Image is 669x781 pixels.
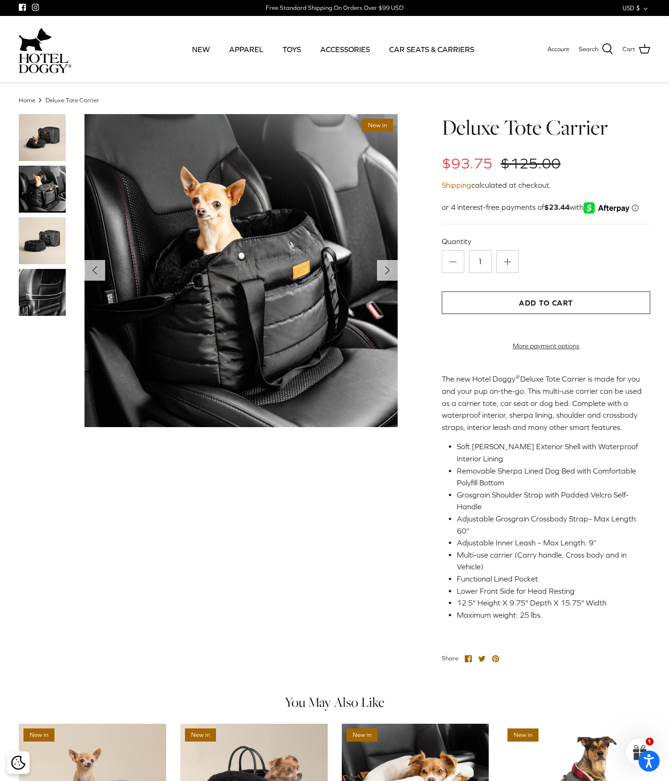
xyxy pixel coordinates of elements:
label: Quantity [442,236,650,246]
div: Primary navigation [139,33,527,65]
span: $93.75 [442,155,492,172]
button: Cookie policy [10,755,26,771]
input: Quantity [469,250,492,273]
a: Shipping [442,181,471,189]
span: New in [23,728,54,742]
span: New in [346,728,377,742]
span: New in [508,728,538,742]
nav: Breadcrumbs [19,96,650,105]
span: New in [362,119,393,132]
a: APPAREL [221,33,272,65]
button: Previous [85,260,105,281]
a: CAR SEATS & CARRIERS [381,33,483,65]
sup: ® [515,374,520,380]
a: Instagram [32,4,39,11]
a: Deluxe Tote Carrier [46,96,99,103]
a: Free Standard Shipping On Orders Over $99 USD [266,1,403,15]
li: Multi-use carrier (Carry handle, Cross body and in Vehicle) [457,549,643,573]
span: Share [442,655,458,662]
li: Lower Front Side for Head Resting [457,585,643,597]
li: Grosgrain Shoulder Strap with Padded Velcro Self-Handle [457,489,643,513]
a: More payment options [442,342,650,350]
li: Functional Lined Pocket [457,573,643,585]
span: Cart [623,45,635,54]
li: Removable Sherpa Lined Dog Bed with Comfortable Polyfill Bottom [457,465,643,489]
h1: Deluxe Tote Carrier [442,114,650,141]
span: Search [579,45,598,54]
h4: You May Also Like [19,695,650,710]
button: Next [377,260,398,281]
a: Home [19,96,35,103]
button: Add to Cart [442,291,650,314]
img: dog-icon.svg [19,25,52,54]
li: Maximum weight: 25 lbs. [457,609,643,621]
li: Adjustable Inner Leash – Max Length: 9” [457,537,643,549]
div: calculated at checkout. [442,179,650,191]
a: Cart [623,43,650,55]
div: Cookie policy [7,751,30,774]
img: Cookie policy [11,756,25,770]
p: The new Hotel Doggy Deluxe Tote Carrier is made for you and your pup on-the-go. This multi-use ca... [442,373,650,433]
a: Search [579,43,613,55]
a: Facebook [19,4,26,11]
div: Free Standard Shipping On Orders Over $99 USD [266,4,403,12]
a: Account [547,45,569,54]
a: hoteldoggycom [19,25,71,73]
a: NEW [184,33,218,65]
li: Soft [PERSON_NAME] Exterior Shell with Waterproof Interior Lining [457,441,643,465]
span: New in [185,728,216,742]
li: 12.5" Height X 9.75" Depth X 15.75" Width [457,597,643,609]
span: $125.00 [500,155,561,172]
span: Account [547,46,569,53]
a: TOYS [274,33,309,65]
img: hoteldoggycom [19,54,71,73]
li: Adjustable Grosgrain Crossbody Strap– Max Length: 60” [457,513,643,537]
a: ACCESSORIES [312,33,378,65]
